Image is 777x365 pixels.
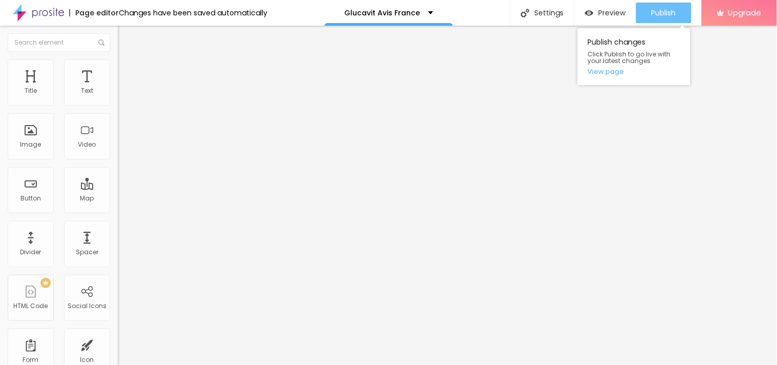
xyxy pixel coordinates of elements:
button: Preview [575,3,636,23]
div: Button [20,195,41,202]
div: Changes have been saved automatically [119,9,267,16]
div: Title [25,87,37,94]
span: Click Publish to go live with your latest changes. [588,51,680,64]
div: Publish changes [578,28,690,85]
div: Text [81,87,93,94]
img: view-1.svg [585,9,594,17]
div: Page editor [69,9,119,16]
div: Form [23,356,39,363]
button: Publish [636,3,691,23]
div: Video [78,141,96,148]
div: HTML Code [14,302,48,310]
div: Spacer [76,249,98,256]
div: Divider [20,249,41,256]
div: Social Icons [68,302,107,310]
span: Upgrade [728,8,762,17]
div: Icon [80,356,94,363]
div: Image [20,141,41,148]
input: Search element [8,33,110,52]
p: Glucavit Avis France [345,9,421,16]
img: Icone [98,39,104,46]
span: Preview [599,9,626,17]
img: Icone [521,9,530,17]
iframe: Editor [118,26,777,365]
div: Map [80,195,94,202]
a: View page [588,68,680,75]
span: Publish [652,9,676,17]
